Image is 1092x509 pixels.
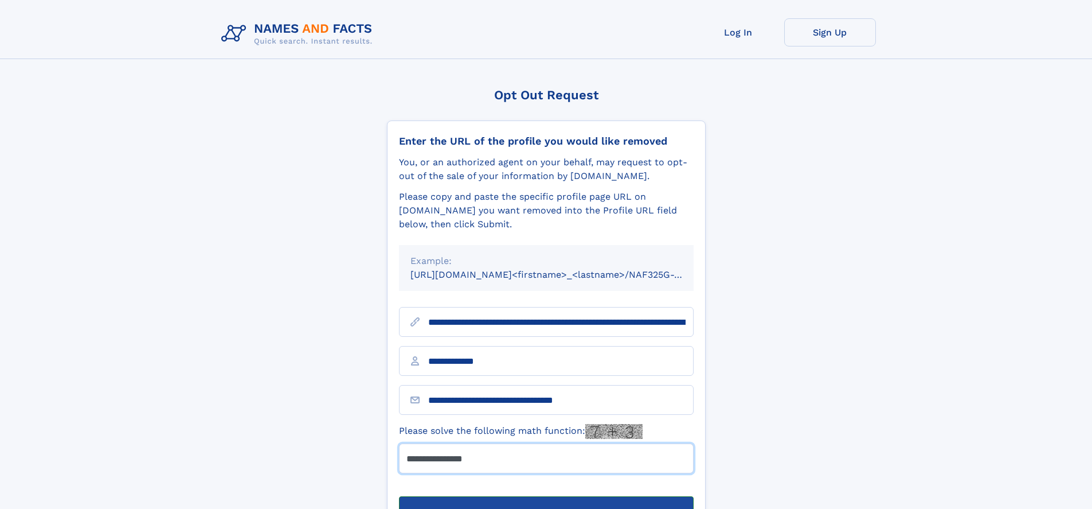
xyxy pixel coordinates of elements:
[399,156,694,183] div: You, or an authorized agent on your behalf, may request to opt-out of the sale of your informatio...
[387,88,706,102] div: Opt Out Request
[410,254,682,268] div: Example:
[784,18,876,46] a: Sign Up
[217,18,382,49] img: Logo Names and Facts
[410,269,715,280] small: [URL][DOMAIN_NAME]<firstname>_<lastname>/NAF325G-xxxxxxxx
[399,190,694,231] div: Please copy and paste the specific profile page URL on [DOMAIN_NAME] you want removed into the Pr...
[692,18,784,46] a: Log In
[399,424,643,439] label: Please solve the following math function:
[399,135,694,147] div: Enter the URL of the profile you would like removed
